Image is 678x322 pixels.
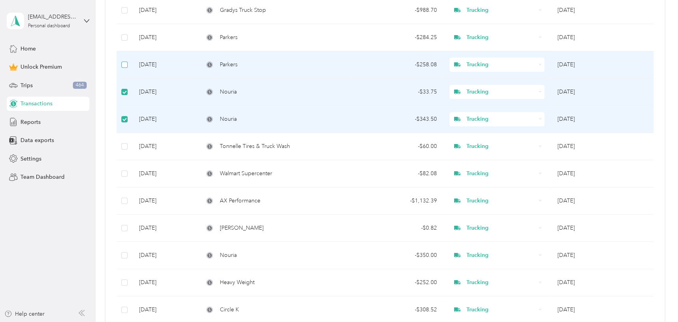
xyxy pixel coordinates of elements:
span: Nouria [220,115,237,124]
td: Aug 2025 [551,106,653,133]
span: Settings [20,155,41,163]
span: Nouria [220,251,237,260]
td: Aug 2025 [551,133,653,160]
span: Trucking [466,224,536,232]
iframe: Everlance-gr Chat Button Frame [634,278,678,322]
span: Data exports [20,136,54,144]
button: Help center [4,310,45,318]
span: Trucking [466,305,536,314]
span: Trucking [466,197,536,205]
div: - $284.25 [357,33,437,42]
td: Sep 2025 [551,24,653,51]
td: [DATE] [133,24,197,51]
td: Jul 2025 [551,269,653,296]
div: - $252.00 [357,278,437,287]
span: Home [20,45,36,53]
span: Trucking [466,115,536,124]
td: Jul 2025 [551,215,653,242]
div: - $258.08 [357,60,437,69]
span: 464 [73,82,87,89]
span: Parkers [220,60,238,69]
span: [PERSON_NAME] [220,224,264,232]
span: Transactions [20,99,52,108]
span: Walmart Supercenter [220,169,272,178]
span: Trucking [466,60,536,69]
span: Trips [20,81,33,90]
td: Aug 2025 [551,51,653,79]
span: Unlock Premium [20,63,62,71]
td: [DATE] [133,242,197,269]
td: [DATE] [133,51,197,79]
div: - $308.52 [357,305,437,314]
div: - $343.50 [357,115,437,124]
td: Aug 2025 [551,79,653,106]
span: Trucking [466,142,536,151]
div: [EMAIL_ADDRESS][DOMAIN_NAME] [28,13,77,21]
div: - $82.08 [357,169,437,178]
span: Trucking [466,88,536,96]
div: - $1,132.39 [357,197,437,205]
span: Trucking [466,33,536,42]
td: [DATE] [133,215,197,242]
td: [DATE] [133,187,197,215]
div: - $60.00 [357,142,437,151]
td: Jul 2025 [551,187,653,215]
span: Trucking [466,6,536,15]
span: Tonnelle Tires & Truck Wash [220,142,290,151]
div: - $988.70 [357,6,437,15]
div: - $350.00 [357,251,437,260]
span: Circle K [220,305,239,314]
span: Team Dashboard [20,173,65,181]
span: Heavy Weight [220,278,254,287]
span: AX Performance [220,197,260,205]
span: Gradys Truck Stop [220,6,266,15]
div: Personal dashboard [28,24,70,28]
td: [DATE] [133,160,197,187]
div: - $33.75 [357,88,437,96]
td: [DATE] [133,79,197,106]
span: Trucking [466,251,536,260]
div: - $0.82 [357,224,437,232]
span: Parkers [220,33,238,42]
td: [DATE] [133,133,197,160]
td: [DATE] [133,106,197,133]
td: [DATE] [133,269,197,296]
td: Jul 2025 [551,160,653,187]
span: Trucking [466,169,536,178]
span: Reports [20,118,41,126]
span: Trucking [466,278,536,287]
td: Jul 2025 [551,242,653,269]
span: Nouria [220,88,237,96]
